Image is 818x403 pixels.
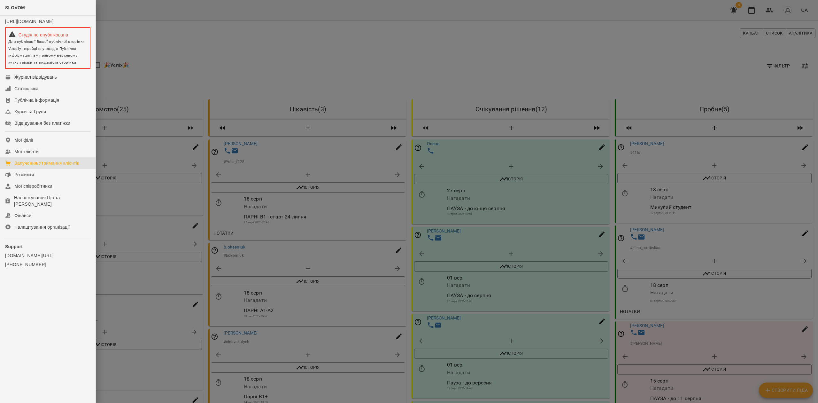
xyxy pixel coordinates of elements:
[14,108,46,115] div: Курси та Групи
[5,243,90,250] p: Support
[14,171,34,178] div: Розсилки
[14,85,39,92] div: Статистика
[5,19,53,24] a: [URL][DOMAIN_NAME]
[14,183,52,189] div: Мої співробітники
[14,212,31,219] div: Фінанси
[14,194,90,207] div: Налаштування Цін та [PERSON_NAME]
[14,137,33,143] div: Мої філії
[14,160,80,166] div: Залучення/Утримання клієнтів
[14,74,57,80] div: Журнал відвідувань
[14,148,39,155] div: Мої клієнти
[5,5,25,10] span: SLOVOM
[5,261,90,268] a: [PHONE_NUMBER]
[8,39,85,65] span: Для публікації Вашої публічної сторінки Voopty, перейдіть у розділ Публічна інформація та у право...
[5,252,90,259] a: [DOMAIN_NAME][URL]
[8,30,87,38] div: Студія не опублікована
[14,224,70,230] div: Налаштування організації
[14,97,59,103] div: Публічна інформація
[14,120,70,126] div: Відвідування без платіжки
